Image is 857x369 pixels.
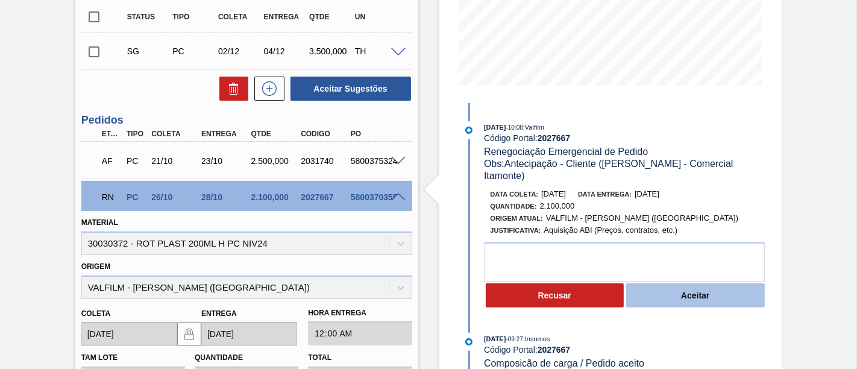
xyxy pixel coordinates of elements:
div: PO [348,130,402,138]
div: Sugestão Criada [124,46,174,56]
div: 26/10/2025 [148,192,202,202]
div: Excluir Sugestões [213,77,248,101]
label: Origem [81,262,111,271]
label: Total [308,353,331,362]
span: Data entrega: [578,191,632,198]
span: VALFILM - [PERSON_NAME] ([GEOGRAPHIC_DATA]) [546,213,738,222]
div: Qtde [306,13,356,21]
strong: 2027667 [538,345,571,355]
div: 5800370355 [348,192,402,202]
div: 2.500,000 [248,156,303,166]
div: Qtde [248,130,303,138]
span: : Valfilm [523,124,544,131]
div: 5800375324 [348,156,402,166]
div: Tipo [169,13,219,21]
span: Composicão de carga / Pedido aceito [484,358,644,368]
img: atual [465,338,472,345]
div: Status [124,13,174,21]
span: [DATE] [484,124,506,131]
div: TH [352,46,401,56]
span: [DATE] [635,189,659,198]
p: RN [102,192,120,202]
span: [DATE] [484,335,506,342]
div: Coleta [148,130,202,138]
div: Aceitar Sugestões [284,75,412,102]
div: 3.500,000 [306,46,356,56]
label: Entrega [201,309,237,318]
span: Renegociação Emergencial de Pedido [484,147,648,157]
span: Data coleta: [491,191,539,198]
div: 23/10/2025 [198,156,253,166]
button: Recusar [486,283,624,307]
label: Quantidade [195,353,243,362]
span: - 10:08 [506,124,523,131]
div: 04/12/2025 [261,46,310,56]
img: locked [182,327,196,341]
input: dd/mm/yyyy [201,322,297,346]
div: Entrega [198,130,253,138]
img: atual [465,127,472,134]
div: Em Renegociação [99,184,123,210]
div: UN [352,13,401,21]
div: 21/10/2025 [148,156,202,166]
div: Código [298,130,352,138]
span: Justificativa: [491,227,541,234]
div: 2.100,000 [248,192,303,202]
div: Coleta [215,13,265,21]
span: Origem Atual: [491,215,543,222]
div: Nova sugestão [248,77,284,101]
span: - 09:27 [506,336,523,342]
h3: Pedidos [81,114,412,127]
span: Obs: Antecipação - Cliente ([PERSON_NAME] - Comercial Itamonte) [484,159,736,181]
button: Aceitar Sugestões [290,77,411,101]
div: Tipo [124,130,148,138]
p: AF [102,156,120,166]
div: Pedido de Compra [124,156,148,166]
input: dd/mm/yyyy [81,322,177,346]
button: Aceitar [626,283,765,307]
span: Quantidade : [491,203,537,210]
div: Pedido de Compra [169,46,219,56]
span: Aquisição ABI (Preços, contratos, etc.) [544,225,677,235]
div: 02/12/2025 [215,46,265,56]
div: Código Portal: [484,133,770,143]
div: Pedido de Compra [124,192,148,202]
div: Entrega [261,13,310,21]
div: 2027667 [298,192,352,202]
span: [DATE] [541,189,566,198]
label: Tam lote [81,353,118,362]
span: : Insumos [523,335,550,342]
div: Etapa [99,130,123,138]
button: locked [177,322,201,346]
div: Aguardando Faturamento [99,148,123,174]
div: Código Portal: [484,345,770,355]
div: 2031740 [298,156,352,166]
strong: 2027667 [538,133,571,143]
div: 28/10/2025 [198,192,253,202]
label: Hora Entrega [308,304,412,322]
label: Material [81,218,118,227]
span: 2.100,000 [540,201,575,210]
label: Coleta [81,309,110,318]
